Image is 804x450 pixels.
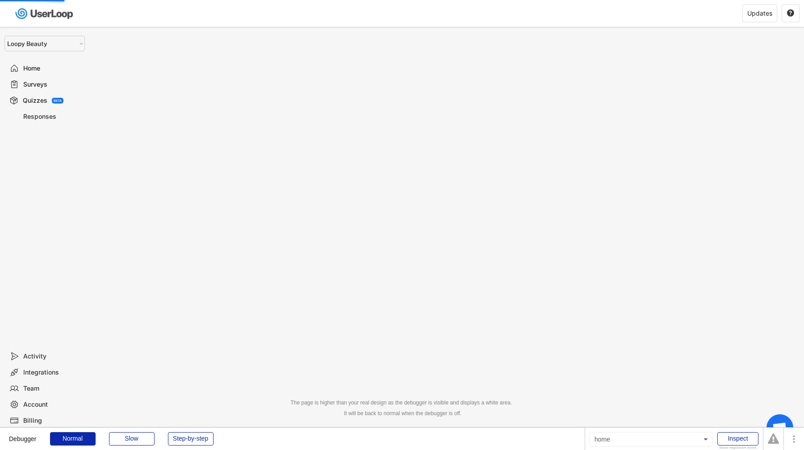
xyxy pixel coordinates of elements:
div: Debugger [9,428,37,442]
div: Show responsive boxes [717,446,758,450]
div: Integrations [23,368,82,377]
div: BETA [54,99,62,102]
div: Inspect [717,432,758,446]
div: Step-by-step [168,432,214,446]
div: Open chat [766,414,793,441]
div: Team [23,384,82,393]
div: Activity [23,352,82,361]
div: Responses [23,112,82,121]
img: userloop-logo-01.svg [13,4,76,23]
div: Home [23,64,82,73]
div: Updates [747,10,772,17]
div: Quizzes [23,96,47,105]
div: home [590,432,712,446]
button:  [787,9,795,17]
div: Account [23,400,82,409]
div: Slow [109,432,155,446]
text:  [787,9,794,17]
div: Normal [50,432,96,446]
div: Surveys [23,80,82,89]
div: Billing [23,417,82,425]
